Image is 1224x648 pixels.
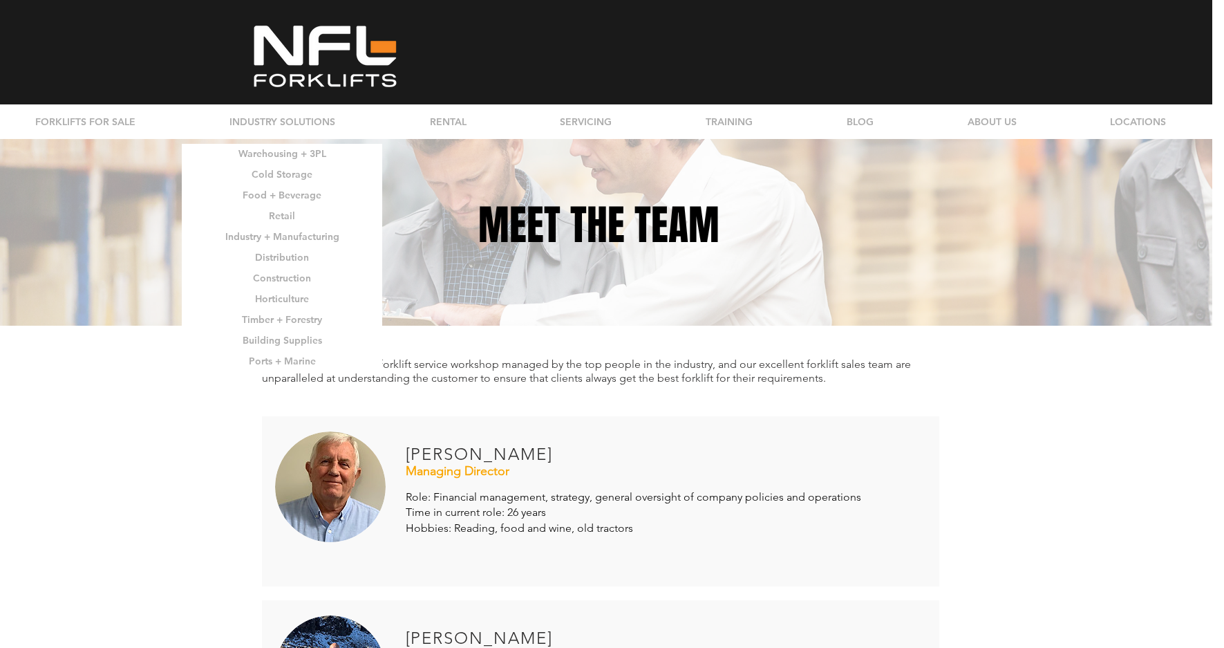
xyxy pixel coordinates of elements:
[382,104,513,139] a: RENTAL
[699,104,760,139] p: TRAINING
[244,351,321,371] p: Ports + Marine
[478,195,719,256] span: MEET THE TEAM
[1063,104,1212,139] div: LOCATIONS
[920,104,1063,139] div: ABOUT US
[234,144,331,164] p: Warehousing + 3PL
[553,104,619,139] p: SERVICING
[182,185,382,205] a: Food + Beverage
[237,310,327,330] p: Timber + Forestry
[1103,104,1173,139] p: LOCATIONS
[182,144,382,164] a: Warehousing + 3PL
[182,104,382,139] a: INDUSTRY SOLUTIONS
[406,490,861,503] span: Role: Financial management, strategy, general oversight of company policies and operations
[248,268,316,288] p: Construction
[182,226,382,247] a: Industry + Manufacturing
[223,104,342,139] p: INDUSTRY SOLUTIONS
[28,104,142,139] p: FORKLIFTS FOR SALE
[182,288,382,309] a: Horticulture
[840,104,881,139] p: BLOG
[182,330,382,351] a: Building Supplies
[182,205,382,226] a: Retail
[658,104,799,139] a: TRAINING
[961,104,1024,139] p: ABOUT US
[182,247,382,268] a: Distribution
[250,248,314,268] p: Distribution
[513,104,658,139] a: SERVICING
[182,164,382,185] a: Cold Storage
[220,227,344,247] p: Industry + Manufacturing
[406,628,553,648] span: [PERSON_NAME]
[423,104,473,139] p: RENTAL
[246,22,404,90] img: NFL White_LG clearcut.png
[182,351,382,371] a: Ports + Marine
[799,104,920,139] a: BLOG
[182,268,382,288] a: Construction
[182,309,382,330] a: Timber + Forestry
[250,289,314,309] p: Horticulture
[406,506,546,519] span: Time in current role: 26 years
[406,463,509,479] span: Managing Director
[264,206,300,226] p: Retail
[238,331,327,351] p: Building Supplies
[238,185,326,205] p: Food + Beverage
[247,165,317,185] p: Cold Storage
[406,521,633,535] span: Hobbies: Reading, food and wine, old tractors
[406,444,553,464] span: [PERSON_NAME]
[275,432,386,542] img: forklift
[262,358,911,385] span: We run an experienced forklift service workshop managed by the top people in the industry, and ou...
